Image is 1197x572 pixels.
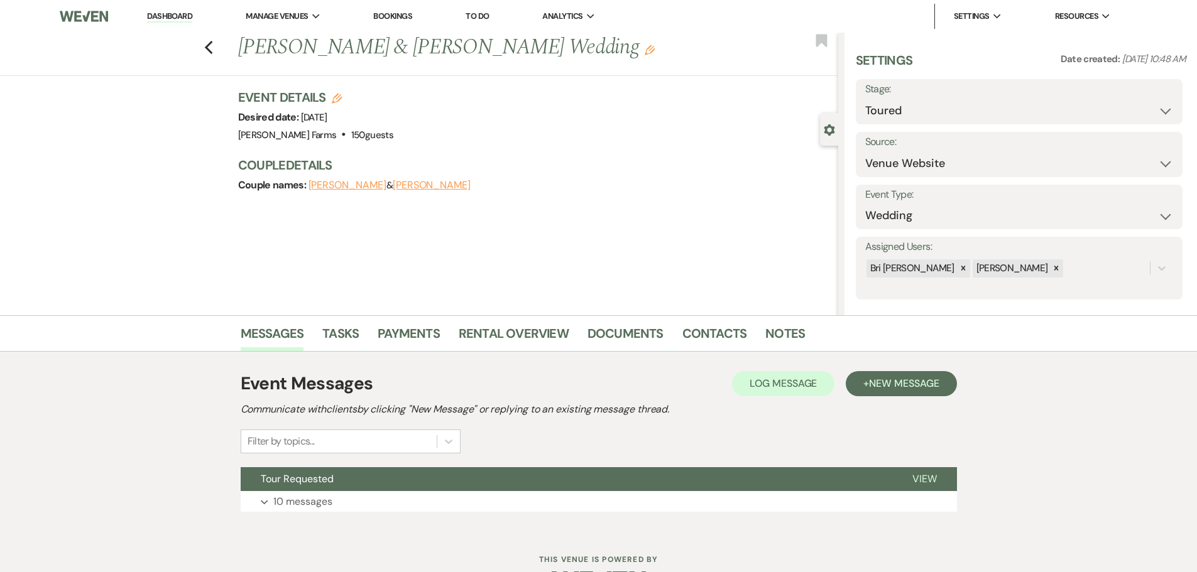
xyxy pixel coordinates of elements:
[856,51,913,79] h3: Settings
[246,10,308,23] span: Manage Venues
[238,33,713,63] h1: [PERSON_NAME] & [PERSON_NAME] Wedding
[309,179,471,192] span: &
[466,11,489,21] a: To Do
[238,156,826,174] h3: Couple Details
[732,371,834,396] button: Log Message
[765,323,805,351] a: Notes
[645,44,655,55] button: Edit
[238,111,301,124] span: Desired date:
[954,10,990,23] span: Settings
[750,377,817,390] span: Log Message
[869,377,939,390] span: New Message
[147,11,192,23] a: Dashboard
[238,178,309,192] span: Couple names:
[241,370,373,397] h1: Event Messages
[238,129,337,141] span: [PERSON_NAME] Farms
[542,10,582,23] span: Analytics
[241,491,957,512] button: 10 messages
[393,180,471,190] button: [PERSON_NAME]
[588,323,664,351] a: Documents
[865,133,1173,151] label: Source:
[248,434,315,449] div: Filter by topics...
[1122,53,1186,65] span: [DATE] 10:48 AM
[238,89,393,106] h3: Event Details
[865,186,1173,204] label: Event Type:
[378,323,440,351] a: Payments
[865,238,1173,256] label: Assigned Users:
[865,80,1173,99] label: Stage:
[60,3,107,30] img: Weven Logo
[1061,53,1122,65] span: Date created:
[241,467,892,491] button: Tour Requested
[973,259,1050,278] div: [PERSON_NAME]
[261,472,334,485] span: Tour Requested
[459,323,569,351] a: Rental Overview
[322,323,359,351] a: Tasks
[1055,10,1098,23] span: Resources
[866,259,956,278] div: Bri [PERSON_NAME]
[912,472,937,485] span: View
[682,323,747,351] a: Contacts
[373,11,412,21] a: Bookings
[301,111,327,124] span: [DATE]
[892,467,957,491] button: View
[241,323,304,351] a: Messages
[273,494,332,510] p: 10 messages
[241,402,957,417] h2: Communicate with clients by clicking "New Message" or replying to an existing message thread.
[846,371,956,396] button: +New Message
[351,129,393,141] span: 150 guests
[309,180,386,190] button: [PERSON_NAME]
[824,123,835,135] button: Close lead details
